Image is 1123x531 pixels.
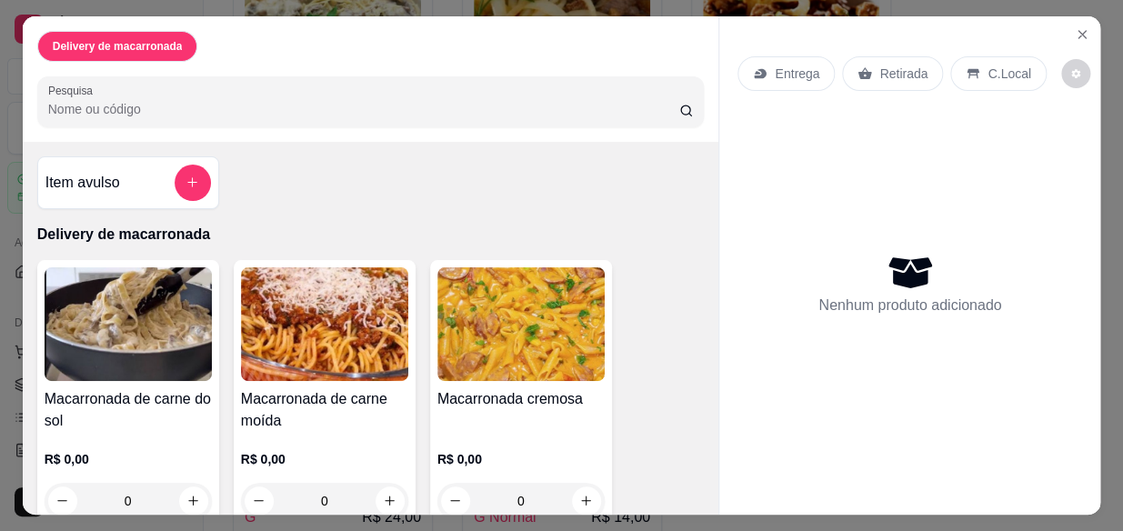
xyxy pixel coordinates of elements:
[45,388,212,432] h4: Macarronada de carne do sol
[48,100,679,118] input: Pesquisa
[437,388,605,410] h4: Macarronada cremosa
[1068,20,1097,49] button: Close
[45,172,120,194] h4: Item avulso
[45,450,212,468] p: R$ 0,00
[241,388,408,432] h4: Macarronada de carne moída
[241,450,408,468] p: R$ 0,00
[775,65,819,83] p: Entrega
[48,83,99,98] label: Pesquisa
[1061,59,1090,88] button: decrease-product-quantity
[45,267,212,381] img: product-image
[175,165,211,201] button: add-separate-item
[437,450,605,468] p: R$ 0,00
[437,267,605,381] img: product-image
[53,39,183,54] p: Delivery de macarronada
[818,295,1001,316] p: Nenhum produto adicionado
[879,65,927,83] p: Retirada
[988,65,1030,83] p: C.Local
[241,267,408,381] img: product-image
[37,224,705,245] p: Delivery de macarronada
